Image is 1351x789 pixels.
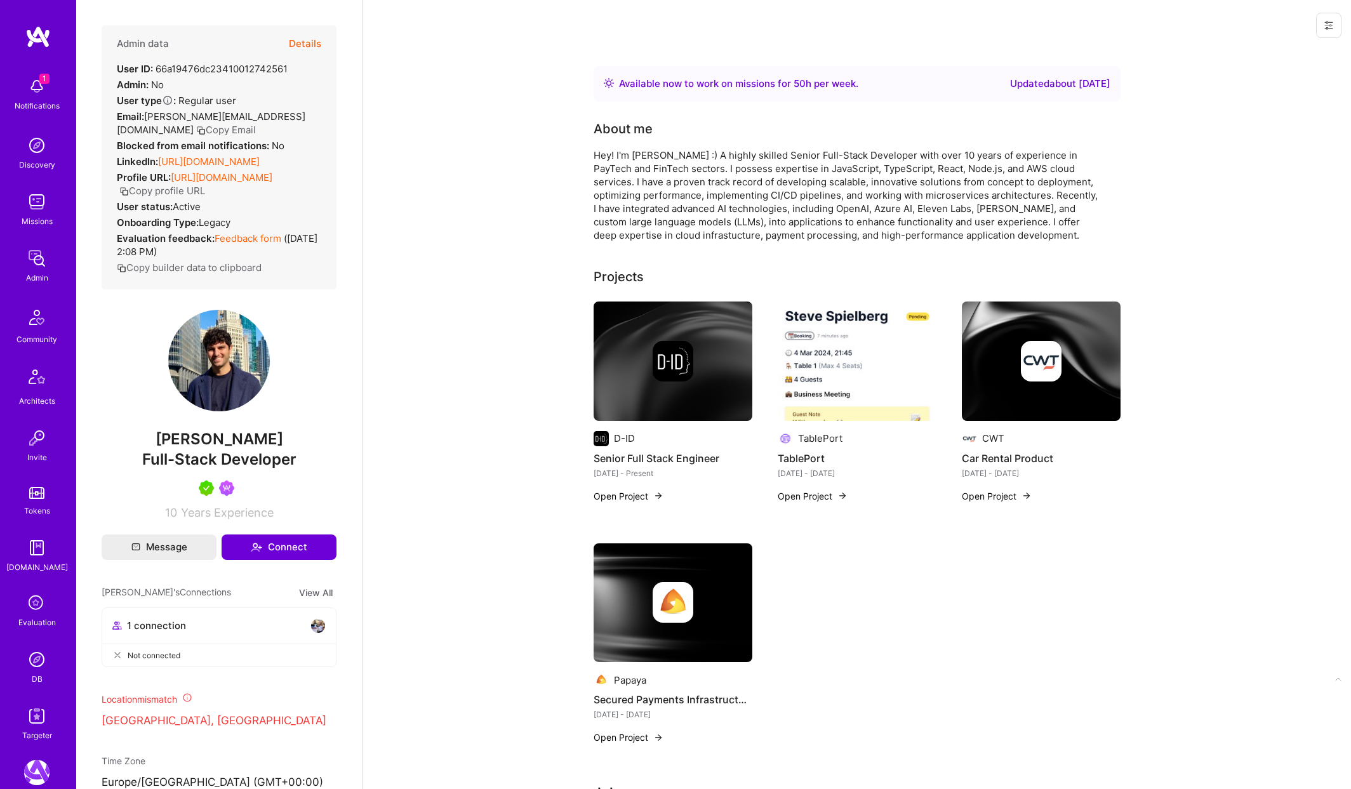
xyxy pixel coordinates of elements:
[22,302,52,333] img: Community
[594,467,752,480] div: [DATE] - Present
[21,760,53,785] a: A.Team: Leading A.Team's Marketing & DemandGen
[199,216,230,229] span: legacy
[594,302,752,421] img: cover
[24,647,50,672] img: Admin Search
[199,481,214,496] img: A.Teamer in Residence
[119,184,205,197] button: Copy profile URL
[778,489,848,503] button: Open Project
[794,77,806,90] span: 50
[1021,341,1061,381] img: Company logo
[102,534,216,560] button: Message
[24,535,50,560] img: guide book
[653,733,663,743] img: arrow-right
[196,123,256,136] button: Copy Email
[594,543,752,663] img: cover
[117,263,126,273] i: icon Copy
[614,432,635,445] div: D-ID
[594,119,653,138] div: About me
[962,431,977,446] img: Company logo
[117,232,215,244] strong: Evaluation feedback:
[594,691,752,708] h4: Secured Payments Infrastructure
[289,25,321,62] button: Details
[778,302,936,421] img: TablePort
[778,431,793,446] img: Company logo
[117,232,321,258] div: ( [DATE] 2:08 PM )
[39,74,50,84] span: 1
[112,650,123,660] i: icon CloseGray
[962,302,1121,421] img: cover
[619,76,858,91] div: Available now to work on missions for h per week .
[117,216,199,229] strong: Onboarding Type:
[1022,491,1032,501] img: arrow-right
[594,431,609,446] img: Company logo
[604,78,614,88] img: Availability
[594,267,644,286] div: Projects
[102,755,145,766] span: Time Zone
[594,450,752,467] h4: Senior Full Stack Engineer
[112,621,122,630] i: icon Collaborator
[102,585,231,600] span: [PERSON_NAME]'s Connections
[32,672,43,686] div: DB
[127,619,186,632] span: 1 connection
[117,140,272,152] strong: Blocked from email notifications:
[24,189,50,215] img: teamwork
[653,491,663,501] img: arrow-right
[19,394,55,408] div: Architects
[778,467,936,480] div: [DATE] - [DATE]
[131,543,140,552] i: icon Mail
[837,491,848,501] img: arrow-right
[128,649,180,662] span: Not connected
[778,450,936,467] h4: TablePort
[982,432,1004,445] div: CWT
[222,534,336,560] button: Connect
[117,261,262,274] button: Copy builder data to clipboard
[27,451,47,464] div: Invite
[25,25,51,48] img: logo
[614,673,646,687] div: Papaya
[251,541,262,553] i: icon Connect
[1010,76,1110,91] div: Updated about [DATE]
[798,432,842,445] div: TablePort
[18,616,56,629] div: Evaluation
[117,139,284,152] div: No
[102,607,336,667] button: 1 connectionavatarNot connected
[594,672,609,687] img: Company logo
[22,729,52,742] div: Targeter
[215,232,281,244] a: Feedback form
[22,364,52,394] img: Architects
[15,99,60,112] div: Notifications
[168,310,270,411] img: User Avatar
[173,201,201,213] span: Active
[219,481,234,496] img: Been on Mission
[25,592,49,616] i: icon SelectionTeam
[117,171,171,183] strong: Profile URL:
[29,487,44,499] img: tokens
[962,467,1121,480] div: [DATE] - [DATE]
[117,110,305,136] span: [PERSON_NAME][EMAIL_ADDRESS][DOMAIN_NAME]
[24,703,50,729] img: Skill Targeter
[594,149,1101,242] div: Hey! I'm [PERSON_NAME] :) A highly skilled Senior Full-Stack Developer with over 10 years of expe...
[24,504,50,517] div: Tokens
[26,271,48,284] div: Admin
[653,582,693,623] img: Company logo
[17,333,57,346] div: Community
[117,95,176,107] strong: User type :
[196,126,206,135] i: icon Copy
[310,618,326,633] img: avatar
[171,171,272,183] a: [URL][DOMAIN_NAME]
[117,62,288,76] div: 66a19476dc23410012742561
[119,187,129,196] i: icon Copy
[22,215,53,228] div: Missions
[117,94,236,107] div: Regular user
[24,760,50,785] img: A.Team: Leading A.Team's Marketing & DemandGen
[102,713,336,729] p: [GEOGRAPHIC_DATA], [GEOGRAPHIC_DATA]
[165,506,177,519] span: 10
[117,79,149,91] strong: Admin:
[117,201,173,213] strong: User status:
[962,489,1032,503] button: Open Project
[24,246,50,271] img: admin teamwork
[24,74,50,99] img: bell
[117,78,164,91] div: No
[24,425,50,451] img: Invite
[24,133,50,158] img: discovery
